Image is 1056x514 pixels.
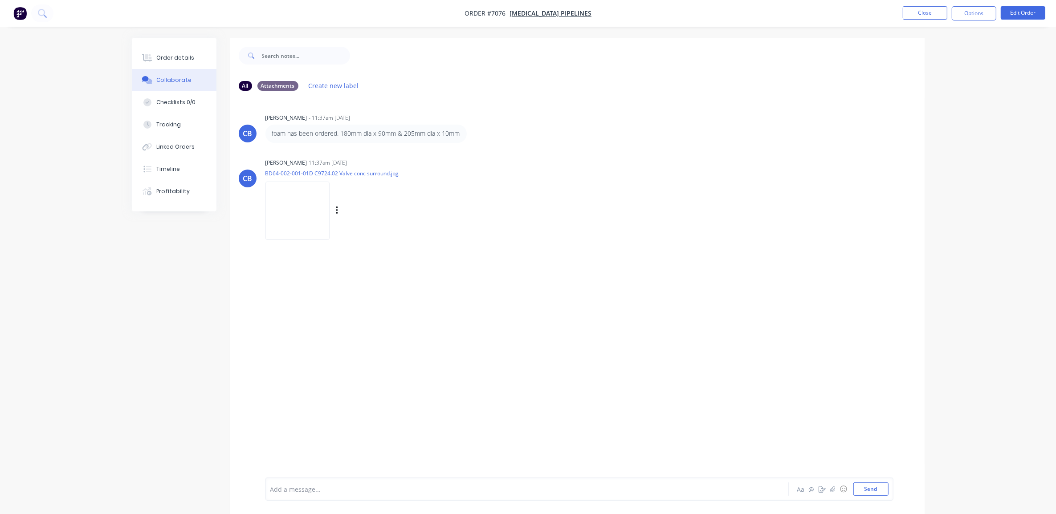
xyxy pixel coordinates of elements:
button: Aa [795,484,806,494]
div: - 11:37am [DATE] [309,114,351,122]
button: Timeline [132,158,216,180]
div: Profitability [156,187,190,195]
div: CB [243,128,252,139]
button: Tracking [132,113,216,136]
button: Collaborate [132,69,216,91]
div: Attachments [257,81,298,91]
button: Edit Order [1001,6,1045,20]
button: ☺ [838,484,849,494]
div: CB [243,173,252,184]
div: Tracking [156,121,181,129]
button: @ [806,484,817,494]
button: Linked Orders [132,136,216,158]
button: Send [853,482,889,496]
button: Create new label [304,80,363,92]
div: Checklists 0/0 [156,98,196,106]
div: [PERSON_NAME] [265,114,307,122]
button: Close [903,6,947,20]
button: Profitability [132,180,216,202]
button: Checklists 0/0 [132,91,216,113]
div: All [239,81,252,91]
a: [MEDICAL_DATA] Pipelines [510,9,591,18]
img: Factory [13,7,27,20]
div: [PERSON_NAME] [265,159,307,167]
div: 11:37am [DATE] [309,159,347,167]
input: Search notes... [262,47,350,65]
p: BD64-002-001-01D C9724.02 Valve conc surround.jpg [265,170,429,177]
div: Timeline [156,165,180,173]
div: Linked Orders [156,143,195,151]
button: Options [952,6,996,20]
button: Order details [132,47,216,69]
div: Collaborate [156,76,192,84]
span: Order #7076 - [465,9,510,18]
p: foam has been ordered. 180mm dia x 90mm & 205mm dia x 10mm [272,129,460,138]
div: Order details [156,54,194,62]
